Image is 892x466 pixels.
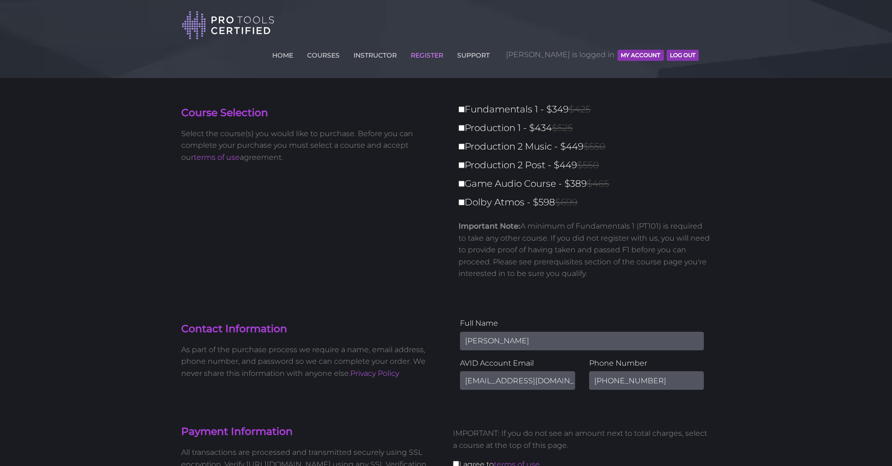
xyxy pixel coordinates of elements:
[459,181,465,187] input: Game Audio Course - $389$465
[459,176,716,192] label: Game Audio Course - $389
[569,104,590,115] span: $425
[182,10,275,40] img: Pro Tools Certified Logo
[667,50,699,61] button: Log Out
[194,153,240,162] a: terms of use
[181,344,439,380] p: As part of the purchase process we require a name, email address, phone number, and password so w...
[459,125,465,131] input: Production 1 - $434$525
[459,199,465,205] input: Dolby Atmos - $598$699
[181,322,439,336] h4: Contact Information
[459,101,716,118] label: Fundamentals 1 - $349
[351,46,399,61] a: INSTRUCTOR
[459,120,716,136] label: Production 1 - $434
[305,46,342,61] a: COURSES
[555,197,577,208] span: $699
[587,178,609,189] span: $465
[350,369,399,378] a: Privacy Policy
[408,46,446,61] a: REGISTER
[617,50,663,61] button: MY ACCOUNT
[460,317,704,329] label: Full Name
[584,141,605,152] span: $550
[589,357,704,369] label: Phone Number
[181,106,439,120] h4: Course Selection
[459,222,520,230] strong: Important Note:
[455,46,492,61] a: SUPPORT
[506,41,699,69] span: [PERSON_NAME] is logged in
[181,425,439,439] h4: Payment Information
[459,220,711,280] p: A minimum of Fundamentals 1 (PT101) is required to take any other course. If you did not register...
[459,138,716,155] label: Production 2 Music - $449
[459,106,465,112] input: Fundamentals 1 - $349$425
[453,427,711,451] p: IMPORTANT: If you do not see an amount next to total charges, select a course at the top of this ...
[459,162,465,168] input: Production 2 Post - $449$550
[459,144,465,150] input: Production 2 Music - $449$550
[270,46,295,61] a: HOME
[577,159,599,171] span: $550
[181,128,439,164] p: Select the course(s) you would like to purchase. Before you can complete your purchase you must s...
[459,194,716,210] label: Dolby Atmos - $598
[459,157,716,173] label: Production 2 Post - $449
[552,122,573,133] span: $525
[460,357,575,369] label: AVID Account Email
